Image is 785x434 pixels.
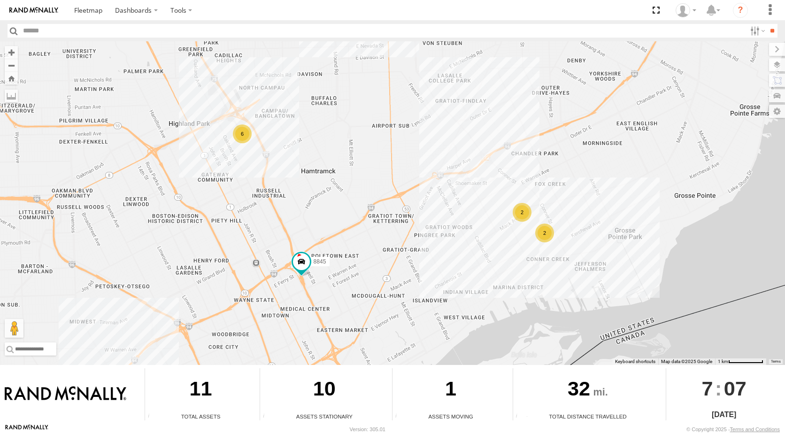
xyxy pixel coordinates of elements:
div: Assets Stationary [260,412,389,420]
div: Total Assets [145,412,256,420]
div: © Copyright 2025 - [686,426,780,432]
i: ? [733,3,748,18]
img: rand-logo.svg [9,7,58,14]
a: Terms [771,359,781,363]
a: Visit our Website [5,425,48,434]
button: Zoom in [5,46,18,59]
span: 1 km [718,359,728,364]
label: Search Filter Options [747,24,767,38]
div: 6 [233,124,252,143]
button: Keyboard shortcuts [615,358,655,365]
div: Total Distance Travelled [513,412,663,420]
div: [DATE] [666,409,781,420]
div: 1 [392,368,509,412]
div: Total distance travelled by all assets within specified date range and applied filters [513,413,527,420]
label: Measure [5,89,18,102]
span: 7 [702,368,713,409]
div: Valeo Dash [672,3,700,17]
button: Drag Pegman onto the map to open Street View [5,319,23,338]
div: Assets Moving [392,412,509,420]
label: Map Settings [769,105,785,118]
div: Version: 305.01 [350,426,385,432]
div: : [666,368,781,409]
div: Total number of assets current stationary. [260,413,274,420]
a: Terms and Conditions [730,426,780,432]
div: Total number of assets current in transit. [392,413,407,420]
div: 32 [513,368,663,412]
span: Map data ©2025 Google [661,359,712,364]
div: 2 [535,224,554,242]
button: Zoom out [5,59,18,72]
div: Total number of Enabled Assets [145,413,159,420]
span: 07 [724,368,747,409]
div: 11 [145,368,256,412]
div: 2 [513,203,531,222]
div: 10 [260,368,389,412]
button: Map Scale: 1 km per 71 pixels [715,358,766,365]
img: Rand McNally [5,386,126,402]
button: Zoom Home [5,72,18,85]
span: 8845 [314,258,326,264]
